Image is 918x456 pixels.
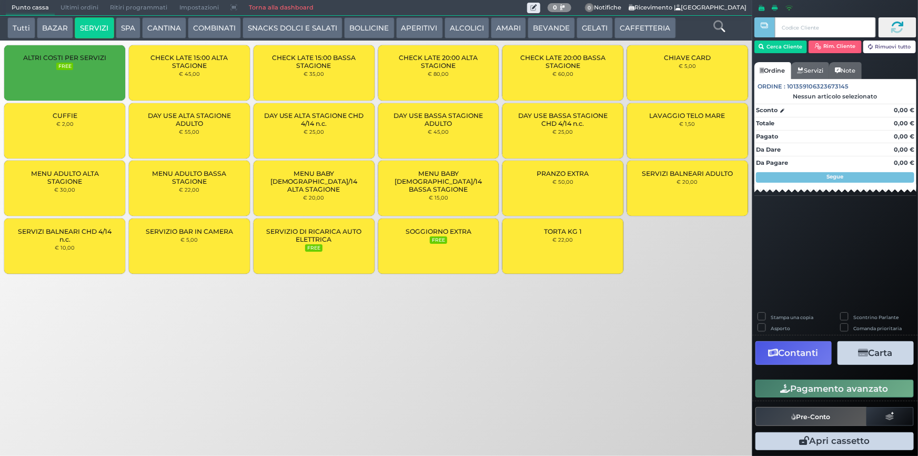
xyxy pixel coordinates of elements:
[56,121,74,127] small: € 2,00
[304,71,324,77] small: € 35,00
[116,17,140,38] button: SPA
[491,17,526,38] button: AMARI
[553,236,573,243] small: € 22,00
[528,17,575,38] button: BEVANDE
[771,325,790,332] label: Asporto
[13,227,116,243] span: SERVIZI BALNEARI CHD 4/14 n.c.
[894,159,914,166] strong: 0,00 €
[37,17,73,38] button: BAZAR
[53,112,77,120] span: CUFFIE
[23,54,106,62] span: ALTRI COSTI PER SERVIZI
[428,71,449,77] small: € 80,00
[755,341,832,365] button: Contanti
[263,112,366,127] span: DAY USE ALTA STAGIONE CHD 4/14 n.c.
[387,112,490,127] span: DAY USE BASSA STAGIONE ADULTO
[179,128,199,135] small: € 55,00
[829,62,861,79] a: Note
[304,194,325,201] small: € 20,00
[756,159,788,166] strong: Da Pagare
[863,41,916,53] button: Rimuovi tutto
[75,17,114,38] button: SERVIZI
[511,54,614,70] span: CHECK LATE 20:00 BASSA STAGIONE
[809,41,862,53] button: Rim. Cliente
[104,1,173,15] span: Ritiri programmati
[179,186,199,193] small: € 22,00
[263,170,366,193] span: MENU BABY [DEMOGRAPHIC_DATA]/14 ALTA STAGIONE
[174,1,225,15] span: Impostazioni
[754,41,808,53] button: Cerca Cliente
[428,128,449,135] small: € 45,00
[894,106,914,114] strong: 0,00 €
[775,17,875,37] input: Codice Cliente
[791,62,829,79] a: Servizi
[305,244,322,252] small: FREE
[13,170,116,185] span: MENU ADULTO ALTA STAGIONE
[755,432,914,450] button: Apri cassetto
[142,17,186,38] button: CANTINA
[387,170,490,193] span: MENU BABY [DEMOGRAPHIC_DATA]/14 BASSA STAGIONE
[553,4,557,11] b: 0
[755,407,867,426] button: Pre-Conto
[854,314,899,321] label: Scontrino Parlante
[585,3,594,13] span: 0
[650,112,725,120] span: LAVAGGIO TELO MARE
[827,173,844,180] strong: Segue
[138,54,241,70] span: CHECK LATE 15:00 ALTA STAGIONE
[445,17,489,38] button: ALCOLICI
[55,244,75,251] small: € 10,00
[642,170,733,177] span: SERVIZI BALNEARI ADULTO
[263,227,366,243] span: SERVIZIO DI RICARICA AUTO ELETTRICA
[756,120,774,127] strong: Totale
[54,186,75,193] small: € 30,00
[756,133,778,140] strong: Pagato
[146,227,233,235] span: SERVIZIO BAR IN CAMERA
[179,71,200,77] small: € 45,00
[544,227,582,235] span: TORTA KG 1
[577,17,613,38] button: GELATI
[263,54,366,70] span: CHECK LATE 15:00 BASSA STAGIONE
[304,128,324,135] small: € 25,00
[754,62,791,79] a: Ordine
[243,1,319,15] a: Torna alla dashboard
[552,179,573,185] small: € 50,00
[6,1,55,15] span: Punto cassa
[894,146,914,153] strong: 0,00 €
[680,121,695,127] small: € 1,50
[430,236,447,244] small: FREE
[180,236,198,243] small: € 5,00
[664,54,711,62] span: CHIAVE CARD
[788,82,849,91] span: 101359106323673145
[614,17,675,38] button: CAFFETTERIA
[754,93,916,100] div: Nessun articolo selezionato
[511,112,614,127] span: DAY USE BASSA STAGIONE CHD 4/14 n.c.
[838,341,914,365] button: Carta
[537,170,589,177] span: PRANZO EXTRA
[756,106,778,115] strong: Sconto
[854,325,902,332] label: Comanda prioritaria
[771,314,813,321] label: Stampa una copia
[553,128,573,135] small: € 25,00
[406,227,471,235] span: SOGGIORNO EXTRA
[55,1,104,15] span: Ultimi ordini
[679,63,696,69] small: € 5,00
[758,82,786,91] span: Ordine :
[387,54,490,70] span: CHECK LATE 20:00 ALTA STAGIONE
[243,17,342,38] button: SNACKS DOLCI E SALATI
[7,17,35,38] button: Tutti
[138,112,241,127] span: DAY USE ALTA STAGIONE ADULTO
[429,194,448,201] small: € 15,00
[756,146,781,153] strong: Da Dare
[56,63,73,70] small: FREE
[138,170,241,185] span: MENU ADULTO BASSA STAGIONE
[894,133,914,140] strong: 0,00 €
[188,17,241,38] button: COMBINATI
[677,179,698,185] small: € 20,00
[396,17,443,38] button: APERITIVI
[755,380,914,398] button: Pagamento avanzato
[894,120,914,127] strong: 0,00 €
[552,71,573,77] small: € 60,00
[344,17,394,38] button: BOLLICINE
